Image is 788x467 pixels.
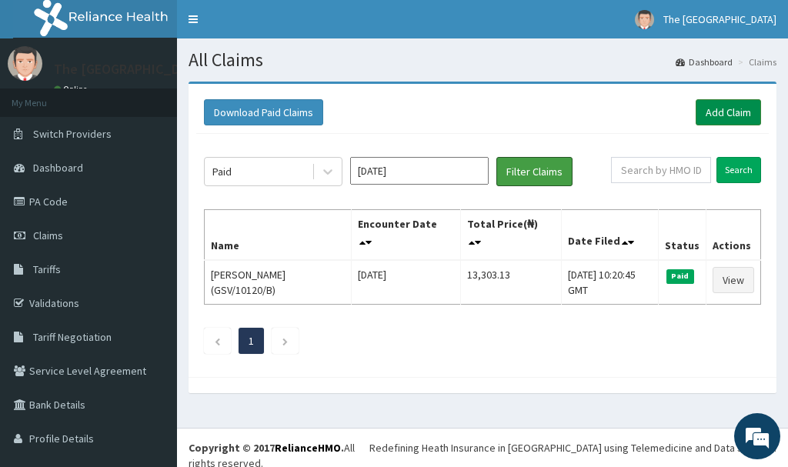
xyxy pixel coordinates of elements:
button: Filter Claims [496,157,573,186]
div: Redefining Heath Insurance in [GEOGRAPHIC_DATA] using Telemedicine and Data Science! [369,440,776,455]
th: Total Price(₦) [460,210,561,261]
a: Online [54,84,91,95]
a: RelianceHMO [275,441,341,455]
a: Next page [282,334,289,348]
strong: Copyright © 2017 . [189,441,344,455]
span: Tariffs [33,262,61,276]
td: [DATE] 10:20:45 GMT [562,260,659,305]
td: 13,303.13 [460,260,561,305]
th: Actions [706,210,760,261]
span: Tariff Negotiation [33,330,112,344]
th: Status [658,210,706,261]
textarea: Type your message and hit 'Enter' [8,307,293,361]
span: Switch Providers [33,127,112,141]
input: Search by HMO ID [611,157,711,183]
span: Dashboard [33,161,83,175]
button: Download Paid Claims [204,99,323,125]
span: The [GEOGRAPHIC_DATA] [663,12,776,26]
input: Search [716,157,761,183]
div: Chat with us now [80,86,259,106]
a: Dashboard [676,55,733,68]
td: [PERSON_NAME] (GSV/10120/B) [205,260,352,305]
span: We're online! [89,137,212,292]
th: Encounter Date [351,210,460,261]
input: Select Month and Year [350,157,489,185]
h1: All Claims [189,50,776,70]
a: Previous page [214,334,221,348]
a: View [713,267,754,293]
div: Minimize live chat window [252,8,289,45]
a: Page 1 is your current page [249,334,254,348]
span: Paid [666,269,694,283]
a: Add Claim [696,99,761,125]
p: The [GEOGRAPHIC_DATA] [54,62,208,76]
div: Paid [212,164,232,179]
th: Name [205,210,352,261]
img: d_794563401_company_1708531726252_794563401 [28,77,62,115]
img: User Image [8,46,42,81]
span: Claims [33,228,63,242]
th: Date Filed [562,210,659,261]
td: [DATE] [351,260,460,305]
li: Claims [734,55,776,68]
img: User Image [635,10,654,29]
